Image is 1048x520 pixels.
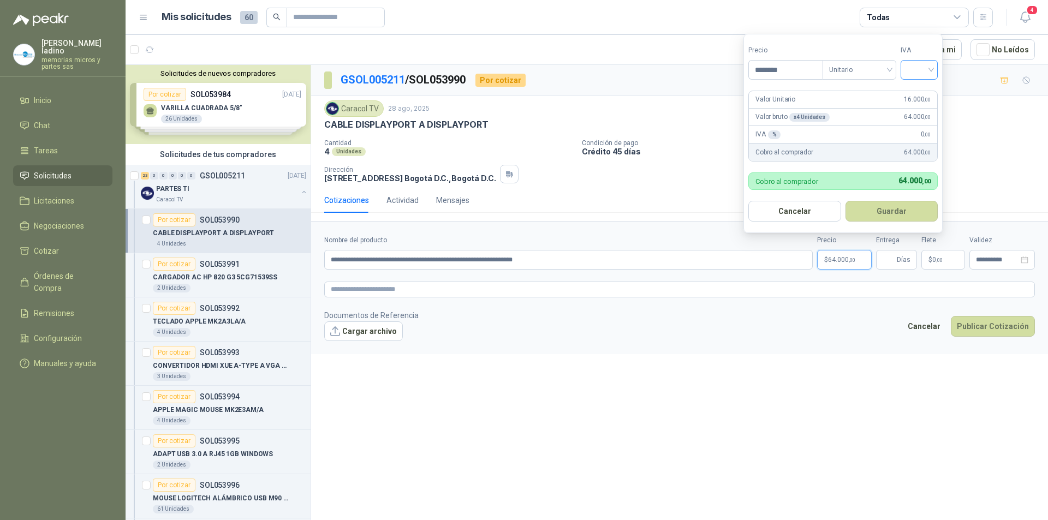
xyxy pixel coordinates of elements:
div: 0 [178,172,186,180]
p: [STREET_ADDRESS] Bogotá D.C. , Bogotá D.C. [324,174,496,183]
p: GSOL005211 [200,172,245,180]
p: Cobro al comprador [755,147,813,158]
span: 0 [932,256,943,263]
a: Por cotizarSOL053990CABLE DISPLAYPORT A DISPLAYPORT4 Unidades [126,209,311,253]
a: Órdenes de Compra [13,266,112,298]
a: Por cotizarSOL053991CARGADOR AC HP 820 G3 5CG71539SS2 Unidades [126,253,311,297]
p: CABLE DISPLAYPORT A DISPLAYPORT [153,228,274,238]
p: SOL053993 [200,349,240,356]
a: Por cotizarSOL053993CONVERTIDOR HDMI XUE A-TYPE A VGA AG62003 Unidades [126,342,311,386]
p: SOL053994 [200,393,240,401]
p: APPLE MAGIC MOUSE MK2E3AM/A [153,405,264,415]
div: Unidades [332,147,366,156]
span: Configuración [34,332,82,344]
p: $64.000,00 [817,250,872,270]
span: Chat [34,119,50,132]
a: Remisiones [13,303,112,324]
img: Company Logo [14,44,34,65]
span: 0 [921,129,931,140]
div: Caracol TV [324,100,384,117]
p: PARTES TI [156,184,189,194]
span: ,00 [922,178,931,185]
img: Company Logo [326,103,338,115]
label: Validez [969,235,1035,246]
a: Inicio [13,90,112,111]
label: Precio [817,235,872,246]
p: [DATE] [288,171,306,181]
span: $ [928,256,932,263]
p: CONVERTIDOR HDMI XUE A-TYPE A VGA AG6200 [153,361,289,371]
p: SOL053992 [200,304,240,312]
span: Negociaciones [34,220,84,232]
span: Cotizar [34,245,59,257]
span: ,00 [924,97,931,103]
img: Company Logo [141,187,154,200]
div: Mensajes [436,194,469,206]
p: MOUSE LOGITECH ALÁMBRICO USB M90 NEGRO [153,493,289,504]
span: 64.000 [904,112,931,122]
p: 28 ago, 2025 [388,104,430,114]
p: memorias micros y partes sas [41,57,112,70]
div: 4 Unidades [153,416,190,425]
div: Por cotizar [153,213,195,226]
p: SOL053996 [200,481,240,489]
p: CABLE DISPLAYPORT A DISPLAYPORT [324,119,488,130]
div: Por cotizar [153,302,195,315]
p: Cantidad [324,139,573,147]
div: 0 [187,172,195,180]
label: Nombre del producto [324,235,813,246]
span: 60 [240,11,258,24]
a: Tareas [13,140,112,161]
div: 4 Unidades [153,328,190,337]
span: Días [897,250,910,269]
button: No Leídos [970,39,1035,60]
button: 4 [1015,8,1035,27]
img: Logo peakr [13,13,69,26]
a: Cotizar [13,241,112,261]
button: Cargar archivo [324,321,403,341]
div: Solicitudes de nuevos compradoresPor cotizarSOL053984[DATE] VARILLA CUADRADA 5/8"26 UnidadesPor c... [126,65,311,144]
a: Por cotizarSOL053995ADAPT USB 3.0 A RJ45 1GB WINDOWS2 Unidades [126,430,311,474]
div: Por cotizar [153,258,195,271]
p: IVA [755,129,781,140]
a: Negociaciones [13,216,112,236]
span: 64.000 [904,147,931,158]
div: Por cotizar [153,479,195,492]
div: 0 [150,172,158,180]
div: 4 Unidades [153,240,190,248]
a: Solicitudes [13,165,112,186]
label: Precio [748,45,823,56]
span: ,00 [924,150,931,156]
span: Órdenes de Compra [34,270,102,294]
div: Por cotizar [475,74,526,87]
p: 4 [324,147,330,156]
a: Chat [13,115,112,136]
span: 64.000 [828,256,855,263]
div: Por cotizar [153,434,195,447]
p: Valor Unitario [755,94,795,105]
p: Crédito 45 días [582,147,1044,156]
h1: Mis solicitudes [162,9,231,25]
div: 2 Unidades [153,284,190,292]
div: Todas [867,11,890,23]
p: ADAPT USB 3.0 A RJ45 1GB WINDOWS [153,449,273,459]
button: Cancelar [902,316,946,337]
div: 0 [169,172,177,180]
span: ,00 [849,257,855,263]
div: 0 [159,172,168,180]
label: Flete [921,235,965,246]
a: Configuración [13,328,112,349]
span: ,00 [936,257,943,263]
div: Actividad [386,194,419,206]
a: Por cotizarSOL053994APPLE MAGIC MOUSE MK2E3AM/A4 Unidades [126,386,311,430]
span: Solicitudes [34,170,72,182]
p: $ 0,00 [921,250,965,270]
button: Publicar Cotización [951,316,1035,337]
div: % [768,130,781,139]
a: Por cotizarSOL053992TECLADO APPLE MK2A3LA/A4 Unidades [126,297,311,342]
p: Documentos de Referencia [324,309,419,321]
p: [PERSON_NAME] ladino [41,39,112,55]
span: ,00 [924,132,931,138]
label: IVA [901,45,938,56]
label: Entrega [876,235,917,246]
